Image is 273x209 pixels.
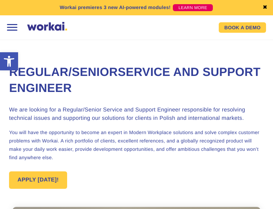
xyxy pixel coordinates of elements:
span: Service and Support Engineer [9,65,260,95]
span: Regular/Senior [9,65,118,79]
p: Workai premieres 3 new AI-powered modules! [60,4,171,11]
span: You will have the opportunity to become an expert in Modern Workplace solutions and solve complex... [9,130,259,160]
h3: We are looking for a Regular/Senior Service and Support Engineer responsible for resolving techni... [9,106,264,123]
a: LEARN MORE [173,4,213,11]
a: BOOK A DEMO [219,22,266,33]
a: APPLY [DATE]! [9,171,67,189]
a: ✖ [263,5,267,10]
